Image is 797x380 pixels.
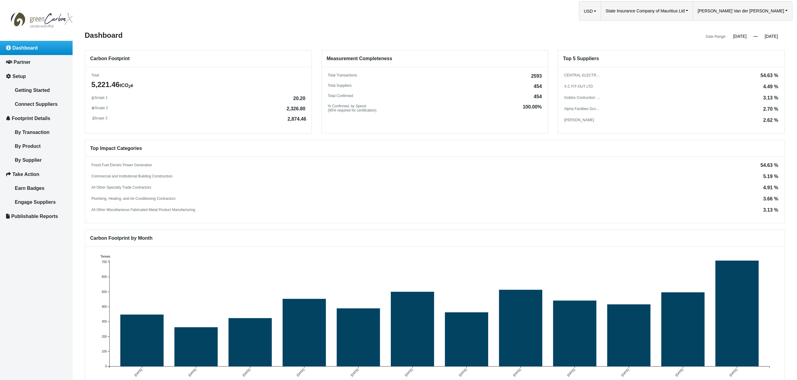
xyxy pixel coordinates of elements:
text: [DATE] [729,368,738,377]
span: tCO e [119,83,133,88]
span: 2,326.80 [286,106,305,111]
div: 3.66 % [763,196,778,201]
button: USD [584,8,596,15]
text: [DATE] [242,368,251,377]
text: 700 [102,260,107,264]
text: [DATE] [134,368,143,377]
span: Getting Started [15,88,50,93]
text: [DATE] [188,368,197,377]
div: Commercial and Institutional Building Construction [91,174,172,178]
div: All Other Specialty Trade Contractors [91,185,151,190]
text: [DATE] [458,368,467,377]
text: [DATE] [512,368,521,377]
a: State Insurance Company of Mauritius Ltd [601,2,693,20]
div: Dashboard [80,32,435,40]
img: GreenCarbonX07-07-202510_19_57_194.jpg [5,4,82,35]
span: Partner [14,60,31,65]
span: Take Action [12,172,39,177]
span: — [753,34,758,39]
h6: Carbon Footprint by Month [85,230,784,247]
text: 600 [102,275,107,278]
span: By Product [15,144,41,149]
h6: Top Impact Categories [85,140,784,157]
span: Earn Badges [15,186,44,191]
div: 2.70 % [763,107,778,112]
text: [DATE] [296,368,305,377]
p: % Confirmed, by Spend [328,104,377,108]
span: Publishable Reports [11,214,58,219]
div: Alpha Facilities Group Ltd [564,107,600,111]
sub: 2 [129,85,131,89]
img: scope3.png [92,117,94,120]
div: Fossil Fuel Electric Power Generation [91,163,152,167]
div: CENTRAL ELECTRICITY BOARD [564,73,600,77]
text: [DATE] [675,368,684,377]
h6: Top 5 Suppliers [558,50,784,67]
span: By Transaction [15,130,50,135]
text: [DATE] [350,368,359,377]
span: 100.00% [523,105,542,113]
text: 0 [105,365,107,368]
div: Scope 1 [91,96,305,100]
text: Tonnes [100,255,110,258]
div: Total Confirmed [328,94,542,98]
text: 300 [102,320,107,323]
text: 200 [102,335,107,338]
p: (95% required for certification) [328,108,377,112]
div: Total Suppliers [328,83,542,88]
span: State Insurance Company of Mauritius Ltd [606,2,684,20]
div: Total Transactions [328,73,542,77]
span: Setup [12,74,26,79]
div: X.C FIT-OUT LTD [564,84,593,89]
span: 454 [534,84,542,89]
div: 5,221.46 [91,80,305,89]
span: By Supplier [15,158,42,163]
span: Footprint Details [12,116,50,121]
span: 2593 [531,74,542,79]
div: Goldox Contruction Ltd [564,96,600,100]
text: 400 [102,305,107,308]
div: 3.13 % [763,208,778,213]
div: 54.63 % [760,73,778,78]
a: USDUSD [579,2,601,20]
div: Patrick Moizan [564,118,594,122]
div: 3.13 % [763,96,778,100]
text: [DATE] [404,368,413,377]
div: Plumbing, Heating, and Air-Conditioning Contractors [91,196,175,201]
span: 454 [534,94,542,99]
div: 4.91 % [763,185,778,190]
div: Total [91,73,305,77]
span: Engage Suppliers [15,200,56,205]
span: [PERSON_NAME] Van der [PERSON_NAME] [697,2,784,20]
text: 500 [102,290,107,294]
h6: Carbon Footprint [85,50,312,67]
span: Dashboard [12,45,38,50]
div: 54.63 % [760,163,778,168]
a: [PERSON_NAME] Van der [PERSON_NAME] [693,2,792,20]
div: Scope 2 [91,106,305,110]
div: 4.49 % [763,84,778,89]
div: 2.62 % [763,118,778,123]
img: scope2.png [91,106,95,110]
div: All Other Miscellaneous Fabricated Metal Product Manufacturing [91,208,195,212]
text: [DATE] [620,368,629,377]
h6: Measurement Completeness [322,50,548,67]
span: 20.20 [293,96,305,101]
text: 100 [102,350,107,353]
text: [DATE] [566,368,575,377]
div: Date Range: [706,33,726,40]
div: 5.19 % [763,174,778,179]
img: scope1.png [91,96,94,100]
span: 2,874.46 [287,117,306,122]
div: Scope 3 [92,116,306,120]
span: Connect Suppliers [15,102,57,107]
